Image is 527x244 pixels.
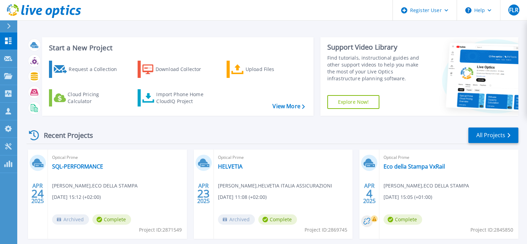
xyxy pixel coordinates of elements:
span: 24 [31,191,44,196]
span: Complete [258,214,297,225]
a: View More [272,103,305,110]
span: Project ID: 2869745 [305,226,347,234]
span: FLR [509,7,518,13]
span: Complete [384,214,422,225]
span: 23 [197,191,210,196]
span: Complete [92,214,131,225]
div: APR 2025 [31,181,44,206]
span: [DATE] 11:08 (+02:00) [218,193,267,201]
a: HELVETIA [218,163,242,170]
div: Find tutorials, instructional guides and other support videos to help you make the most of your L... [327,54,427,82]
div: APR 2025 [363,181,376,206]
span: Optical Prime [384,154,514,161]
span: 4 [366,191,372,196]
a: Request a Collection [49,61,126,78]
span: Archived [218,214,255,225]
div: APR 2025 [197,181,210,206]
a: Eco della Stampa VxRail [384,163,445,170]
span: [DATE] 15:12 (+02:00) [52,193,101,201]
div: Import Phone Home CloudIQ Project [156,91,210,105]
span: Optical Prime [52,154,183,161]
span: Optical Prime [218,154,349,161]
span: [DATE] 15:05 (+01:00) [384,193,432,201]
span: Archived [52,214,89,225]
a: Upload Files [227,61,304,78]
div: Recent Projects [27,127,102,144]
span: Project ID: 2845850 [470,226,513,234]
div: Request a Collection [69,62,124,76]
div: Upload Files [246,62,301,76]
a: Download Collector [138,61,215,78]
a: SQL-PERFORMANCE [52,163,103,170]
span: [PERSON_NAME] , HELVETIA ITALIA ASSICURAZIONI [218,182,332,190]
div: Support Video Library [327,43,427,52]
span: Project ID: 2871549 [139,226,182,234]
span: [PERSON_NAME] , ECO DELLA STAMPA [384,182,469,190]
a: Explore Now! [327,95,380,109]
a: All Projects [468,128,518,143]
span: [PERSON_NAME] , ECO DELLA STAMPA [52,182,138,190]
div: Cloud Pricing Calculator [68,91,123,105]
div: Download Collector [156,62,211,76]
a: Cloud Pricing Calculator [49,89,126,106]
h3: Start a New Project [49,44,305,52]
